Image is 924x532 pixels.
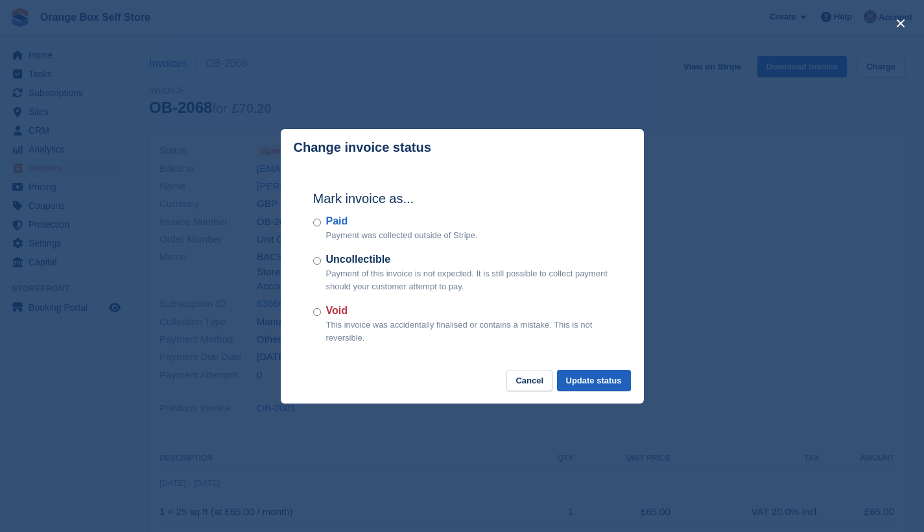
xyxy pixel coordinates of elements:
label: Paid [326,213,478,229]
p: Payment of this invoice is not expected. It is still possible to collect payment should your cust... [326,267,611,293]
button: Update status [557,370,631,391]
label: Uncollectible [326,252,611,267]
button: Cancel [506,370,552,391]
h2: Mark invoice as... [313,189,611,208]
p: Change invoice status [294,140,431,155]
label: Void [326,303,611,319]
p: This invoice was accidentally finalised or contains a mistake. This is not reversible. [326,319,611,344]
button: close [890,13,911,34]
p: Payment was collected outside of Stripe. [326,229,478,242]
